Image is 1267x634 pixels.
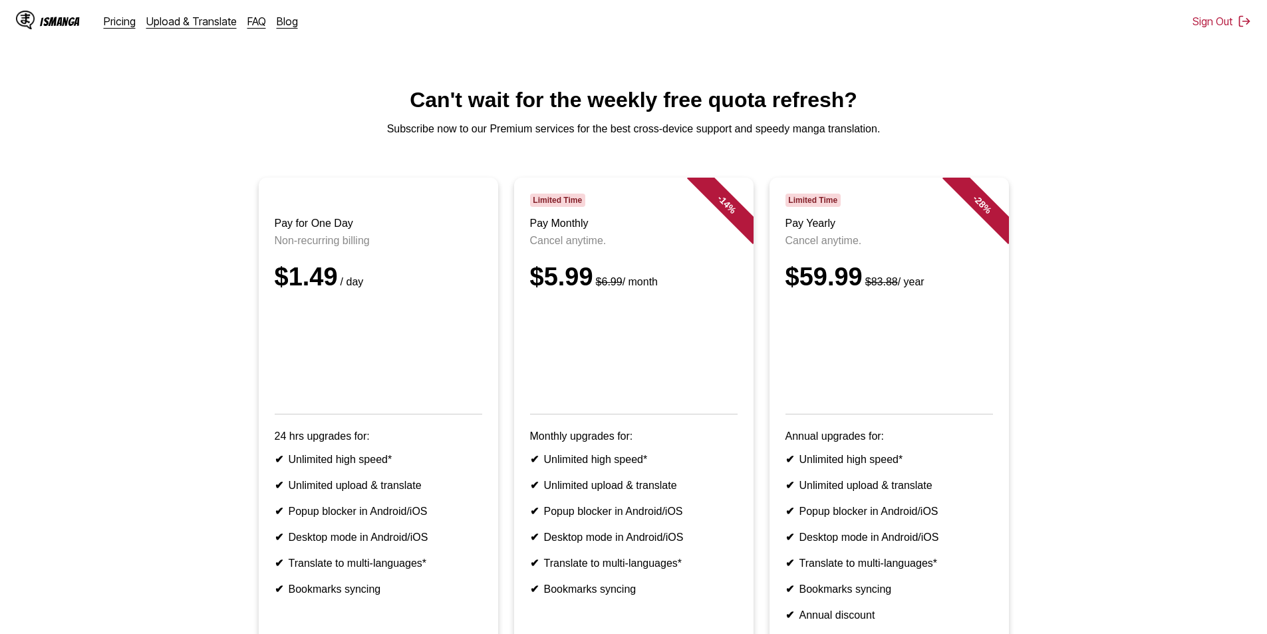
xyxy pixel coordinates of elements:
[11,88,1256,112] h1: Can't wait for the weekly free quota refresh?
[16,11,104,32] a: IsManga LogoIsManga
[785,480,794,491] b: ✔
[785,506,794,517] b: ✔
[530,531,738,544] li: Desktop mode in Android/iOS
[785,557,993,569] li: Translate to multi-languages*
[593,276,658,287] small: / month
[785,532,794,543] b: ✔
[40,15,80,28] div: IsManga
[785,218,993,230] h3: Pay Yearly
[530,583,539,595] b: ✔
[785,609,794,621] b: ✔
[530,263,738,291] div: $5.99
[11,123,1256,135] p: Subscribe now to our Premium services for the best cross-device support and speedy manga translat...
[785,557,794,569] b: ✔
[16,11,35,29] img: IsManga Logo
[275,532,283,543] b: ✔
[863,276,924,287] small: / year
[275,430,482,442] p: 24 hrs upgrades for:
[530,532,539,543] b: ✔
[275,505,482,518] li: Popup blocker in Android/iOS
[275,583,482,595] li: Bookmarks syncing
[275,480,283,491] b: ✔
[275,583,283,595] b: ✔
[785,479,993,492] li: Unlimited upload & translate
[785,453,993,466] li: Unlimited high speed*
[1238,15,1251,28] img: Sign out
[785,505,993,518] li: Popup blocker in Android/iOS
[530,430,738,442] p: Monthly upgrades for:
[275,307,482,395] iframe: PayPal
[530,307,738,395] iframe: PayPal
[275,557,482,569] li: Translate to multi-languages*
[942,164,1022,244] div: - 28 %
[785,609,993,621] li: Annual discount
[146,15,237,28] a: Upload & Translate
[530,480,539,491] b: ✔
[785,307,993,395] iframe: PayPal
[247,15,266,28] a: FAQ
[275,557,283,569] b: ✔
[785,263,993,291] div: $59.99
[275,218,482,230] h3: Pay for One Day
[275,454,283,465] b: ✔
[686,164,766,244] div: - 14 %
[785,454,794,465] b: ✔
[275,531,482,544] li: Desktop mode in Android/iOS
[530,505,738,518] li: Popup blocker in Android/iOS
[1193,15,1251,28] button: Sign Out
[530,479,738,492] li: Unlimited upload & translate
[530,218,738,230] h3: Pay Monthly
[785,194,841,207] span: Limited Time
[596,276,623,287] s: $6.99
[785,583,794,595] b: ✔
[277,15,298,28] a: Blog
[530,194,585,207] span: Limited Time
[275,506,283,517] b: ✔
[275,263,482,291] div: $1.49
[104,15,136,28] a: Pricing
[530,557,539,569] b: ✔
[530,583,738,595] li: Bookmarks syncing
[865,276,898,287] s: $83.88
[785,531,993,544] li: Desktop mode in Android/iOS
[785,235,993,247] p: Cancel anytime.
[530,454,539,465] b: ✔
[530,235,738,247] p: Cancel anytime.
[275,235,482,247] p: Non-recurring billing
[785,430,993,442] p: Annual upgrades for:
[338,276,364,287] small: / day
[530,453,738,466] li: Unlimited high speed*
[530,506,539,517] b: ✔
[530,557,738,569] li: Translate to multi-languages*
[275,453,482,466] li: Unlimited high speed*
[275,479,482,492] li: Unlimited upload & translate
[785,583,993,595] li: Bookmarks syncing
